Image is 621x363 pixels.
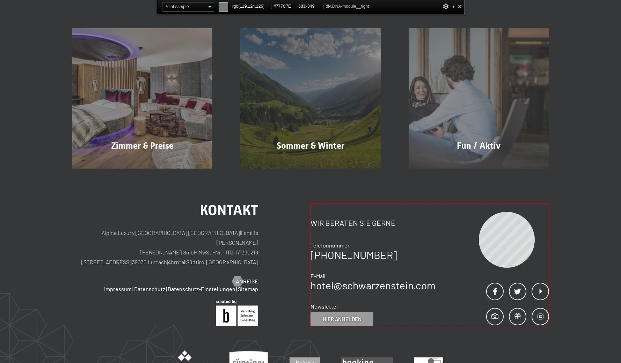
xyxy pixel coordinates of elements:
[298,4,305,9] span: 683
[310,273,326,279] span: E-Mail
[236,277,258,285] span: Anreise
[58,28,227,169] a: Wellnesshotel Südtirol SCHWARZENSTEIN - Wellnessurlaub in den Alpen, Wandern und Wellness Zimmer ...
[226,28,395,169] a: Wellnesshotel Südtirol SCHWARZENSTEIN - Wellnessurlaub in den Alpen, Wandern und Wellness Sommer ...
[456,2,463,11] div: Close and Stop Picking
[236,286,237,292] span: |
[307,4,314,9] span: 349
[310,303,338,310] span: Newsletter
[134,286,165,292] a: Datenschutz
[331,4,369,9] span: .DNA-module__right
[323,316,361,323] span: Hier anmelden
[104,286,132,292] a: Impressum
[238,286,258,292] a: Sitemap
[295,4,297,9] span: |
[240,4,247,9] span: 119
[248,4,255,9] span: 124
[168,286,235,292] a: Datenschutz-Einstellungen
[298,2,321,11] span: x
[442,2,449,11] div: Options
[111,141,174,151] span: Zimmer & Preise
[185,259,186,265] span: |
[256,4,263,9] span: 126
[131,259,132,265] span: |
[277,141,344,151] span: Sommer & Winter
[310,279,436,291] a: hotel@schwarzenstein.com
[457,141,501,151] span: Fun / Aktiv
[326,2,369,11] span: div
[451,2,456,11] div: Collapse This Panel
[310,249,397,261] a: [PHONE_NUMBER]
[271,4,272,9] span: |
[232,277,258,285] a: Anreise
[167,259,168,265] span: |
[132,286,133,292] span: |
[310,242,350,249] span: Telefonnummer
[395,28,563,169] a: Wellnesshotel Südtirol SCHWARZENSTEIN - Wellnessurlaub in den Alpen, Wandern und Wellness Fun / A...
[200,202,258,218] span: Kontakt
[166,286,167,292] span: |
[273,2,294,11] span: #777C7E
[323,4,324,9] span: |
[72,228,258,267] p: Alpine Luxury [GEOGRAPHIC_DATA] [GEOGRAPHIC_DATA] Familie [PERSON_NAME] [PERSON_NAME] GmbH MwSt.-...
[216,300,258,326] img: Brandnamic GmbH | Leading Hospitality Solutions
[232,2,269,11] span: rgb( , , )
[310,218,395,227] span: Wir beraten Sie gerne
